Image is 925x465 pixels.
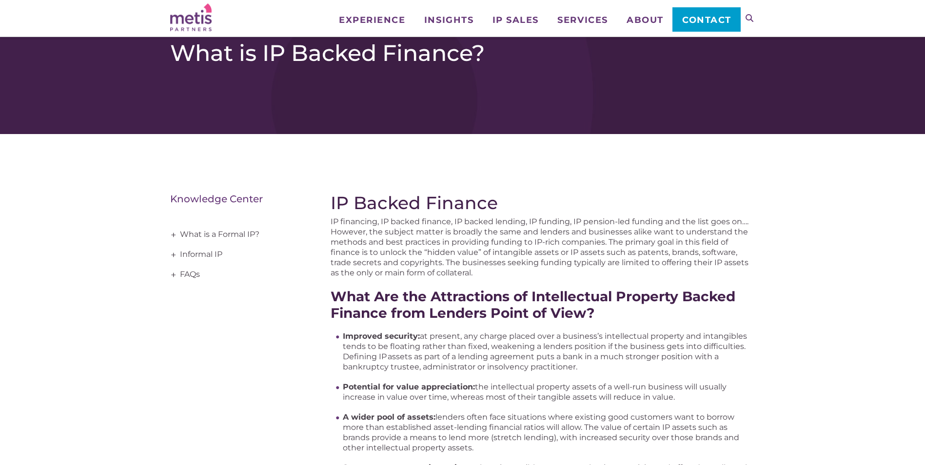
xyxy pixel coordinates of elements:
strong: What Are the Attractions of Intellectual Property Backed Finance from Lenders Point of View? [331,288,735,321]
span: Experience [339,16,405,24]
a: Knowledge Center [170,193,263,205]
span: Insights [424,16,473,24]
p: IP financing, IP backed finance, IP backed lending, IP funding, IP pension-led funding and the li... [331,216,755,278]
span: + [168,225,179,245]
strong: Improved security: [343,331,420,341]
strong: A wider pool of assets: [343,412,435,422]
span: + [168,265,179,285]
a: FAQs [170,265,302,285]
span: + [168,245,179,265]
span: About [627,16,664,24]
strong: Potential for value appreciation: [343,382,475,391]
span: Services [557,16,608,24]
li: at present, any charge placed over a business’s intellectual property and intangibles tends to be... [343,331,755,372]
img: Metis Partners [170,3,212,31]
h2: IP Backed Finance [331,193,755,213]
a: Informal IP [170,245,302,265]
li: lenders often face situations where existing good customers want to borrow more than established ... [343,412,755,453]
span: Contact [682,16,731,24]
a: Contact [672,7,740,32]
a: What is a Formal IP? [170,225,302,245]
span: IP Sales [492,16,539,24]
li: the intellectual property assets of a well-run business will usually increase in value over time,... [343,382,755,402]
h1: What is IP Backed Finance? [170,39,755,67]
